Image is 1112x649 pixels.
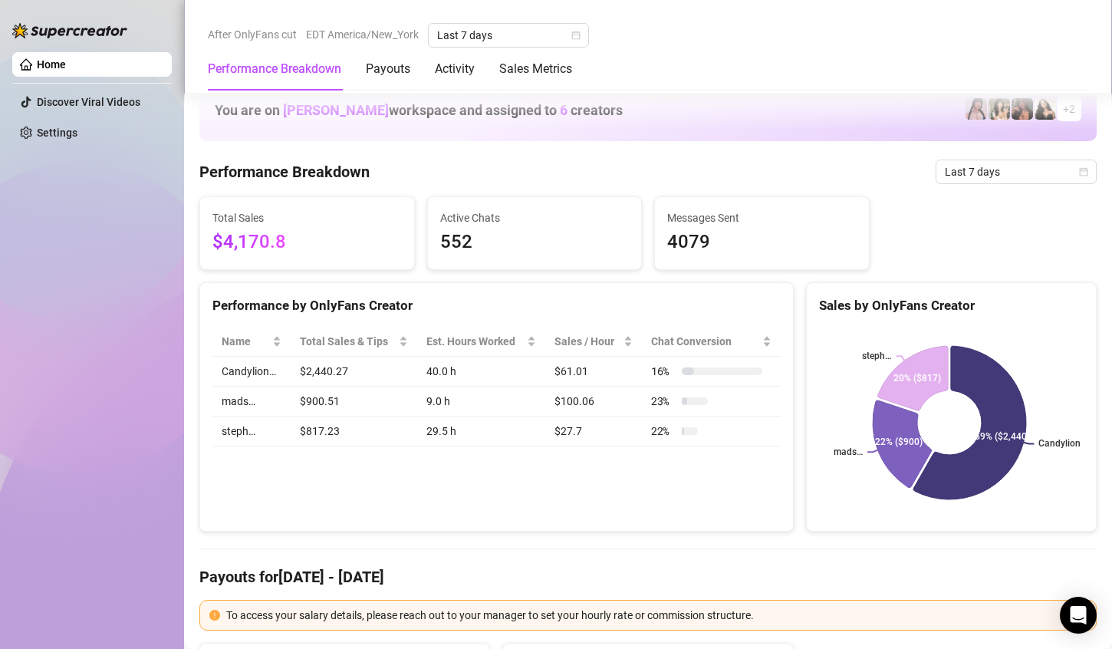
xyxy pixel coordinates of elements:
h1: You are on workspace and assigned to creators [215,102,623,119]
h4: Performance Breakdown [199,161,370,183]
span: 4079 [667,228,857,257]
div: Est. Hours Worked [426,333,524,350]
span: Active Chats [440,209,630,226]
span: 16 % [651,363,676,380]
img: Candylion [989,98,1010,120]
span: After OnlyFans cut [208,23,297,46]
td: steph… [212,417,291,446]
div: Sales Metrics [499,60,572,78]
div: Activity [435,60,475,78]
th: Sales / Hour [545,327,642,357]
td: mads… [212,387,291,417]
span: $4,170.8 [212,228,402,257]
span: Chat Conversion [651,333,759,350]
span: Last 7 days [437,24,580,47]
td: $27.7 [545,417,642,446]
div: Payouts [366,60,410,78]
span: Sales / Hour [554,333,620,350]
span: 552 [440,228,630,257]
td: $900.51 [291,387,418,417]
td: 29.5 h [417,417,545,446]
div: Performance by OnlyFans Creator [212,295,781,316]
img: cyber [966,98,987,120]
img: steph [1012,98,1033,120]
span: 6 [560,102,568,118]
span: Messages Sent [667,209,857,226]
img: mads [1035,98,1056,120]
text: steph… [862,351,891,361]
span: exclamation-circle [209,610,220,621]
th: Total Sales & Tips [291,327,418,357]
h4: Payouts for [DATE] - [DATE] [199,566,1097,588]
a: Settings [37,127,77,139]
th: Name [212,327,291,357]
span: 23 % [651,393,676,410]
span: [PERSON_NAME] [283,102,389,118]
span: calendar [1079,167,1088,176]
text: mads… [834,446,863,457]
div: Sales by OnlyFans Creator [819,295,1084,316]
div: Performance Breakdown [208,60,341,78]
span: Last 7 days [945,160,1087,183]
th: Chat Conversion [642,327,781,357]
td: $2,440.27 [291,357,418,387]
span: Total Sales [212,209,402,226]
span: Name [222,333,269,350]
span: EDT America/New_York [306,23,419,46]
span: + 2 [1063,100,1075,117]
img: logo-BBDzfeDw.svg [12,23,127,38]
td: $100.06 [545,387,642,417]
td: $61.01 [545,357,642,387]
td: 9.0 h [417,387,545,417]
text: Candylion… [1038,439,1087,450]
td: $817.23 [291,417,418,446]
td: Candylion… [212,357,291,387]
div: To access your salary details, please reach out to your manager to set your hourly rate or commis... [226,607,1087,624]
span: 22 % [651,423,676,440]
div: Open Intercom Messenger [1060,597,1097,634]
span: Total Sales & Tips [300,333,396,350]
span: calendar [571,31,581,40]
td: 40.0 h [417,357,545,387]
a: Home [37,58,66,71]
a: Discover Viral Videos [37,96,140,108]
